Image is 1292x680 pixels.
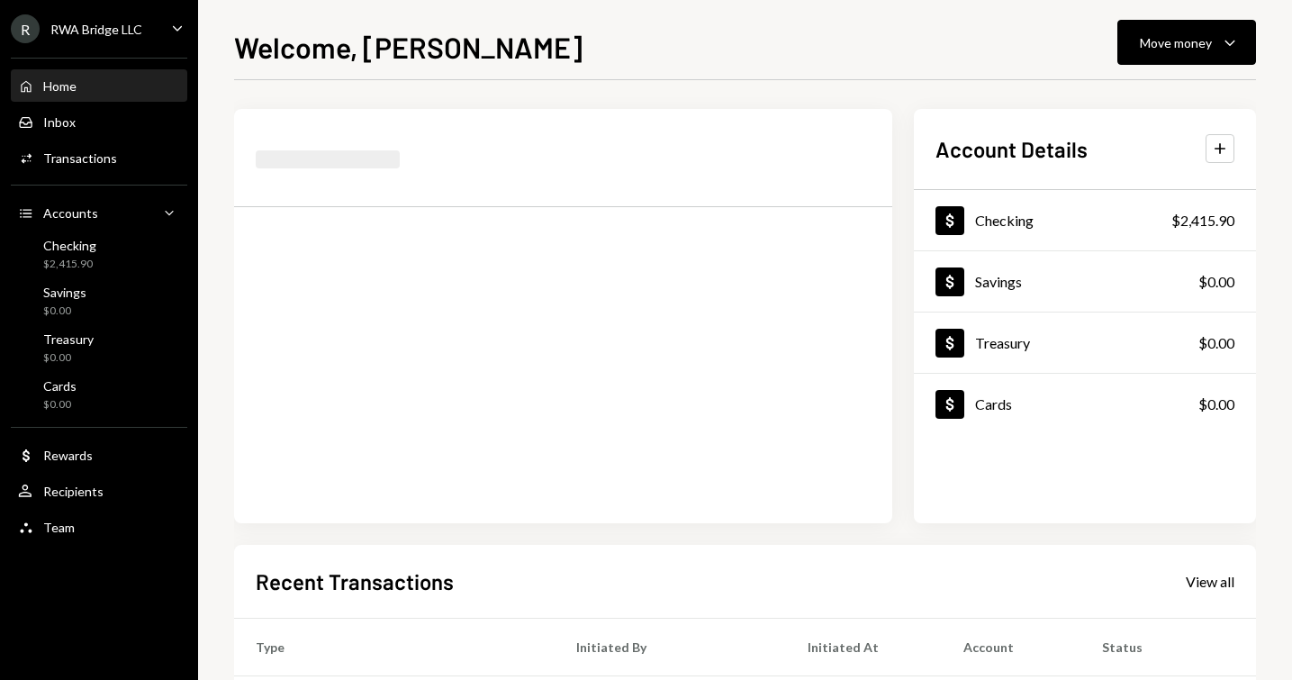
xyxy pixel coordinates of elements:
[11,14,40,43] div: R
[234,618,555,675] th: Type
[43,484,104,499] div: Recipients
[1198,394,1234,415] div: $0.00
[11,373,187,416] a: Cards$0.00
[1140,33,1212,52] div: Move money
[914,190,1256,250] a: Checking$2,415.90
[11,511,187,543] a: Team
[234,29,583,65] h1: Welcome, [PERSON_NAME]
[975,395,1012,413] div: Cards
[914,251,1256,312] a: Savings$0.00
[1186,571,1234,591] a: View all
[43,257,96,272] div: $2,415.90
[11,196,187,229] a: Accounts
[43,114,76,130] div: Inbox
[43,520,75,535] div: Team
[11,475,187,507] a: Recipients
[1186,573,1234,591] div: View all
[11,232,187,276] a: Checking$2,415.90
[256,567,454,596] h2: Recent Transactions
[43,350,94,366] div: $0.00
[43,150,117,166] div: Transactions
[914,313,1256,373] a: Treasury$0.00
[1117,20,1256,65] button: Move money
[1198,271,1234,293] div: $0.00
[43,304,86,319] div: $0.00
[11,105,187,138] a: Inbox
[43,238,96,253] div: Checking
[1171,210,1234,231] div: $2,415.90
[1198,332,1234,354] div: $0.00
[43,448,93,463] div: Rewards
[11,279,187,322] a: Savings$0.00
[11,326,187,369] a: Treasury$0.00
[43,205,98,221] div: Accounts
[786,618,942,675] th: Initiated At
[43,78,77,94] div: Home
[50,22,142,37] div: RWA Bridge LLC
[11,439,187,471] a: Rewards
[43,397,77,413] div: $0.00
[914,374,1256,434] a: Cards$0.00
[555,618,787,675] th: Initiated By
[43,331,94,347] div: Treasury
[975,212,1034,229] div: Checking
[975,273,1022,290] div: Savings
[43,378,77,394] div: Cards
[43,285,86,300] div: Savings
[11,69,187,102] a: Home
[975,334,1030,351] div: Treasury
[11,141,187,174] a: Transactions
[935,134,1088,164] h2: Account Details
[942,618,1080,675] th: Account
[1080,618,1256,675] th: Status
